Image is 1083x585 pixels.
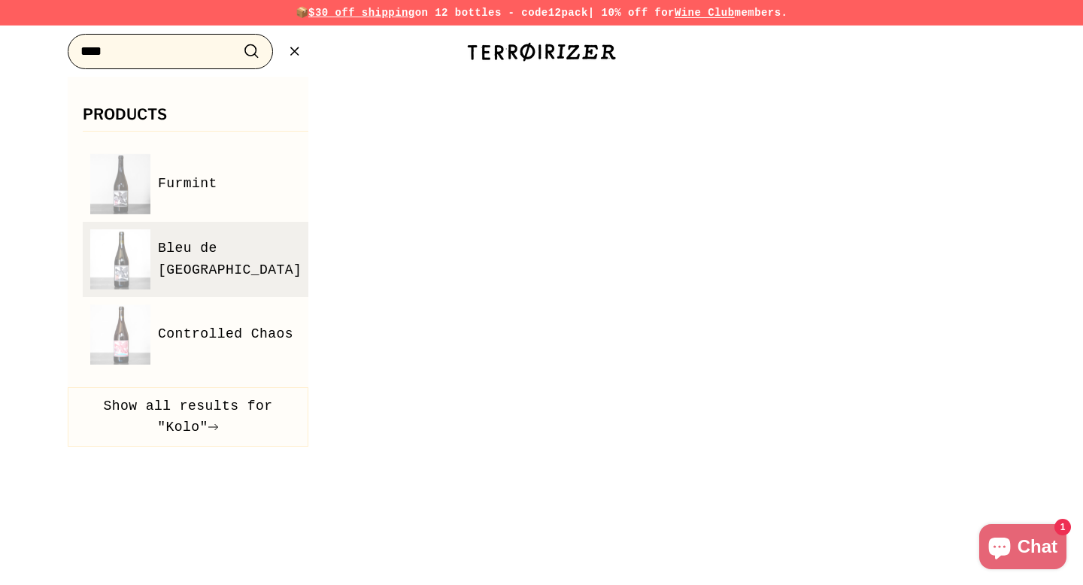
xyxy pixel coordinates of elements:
[158,173,217,195] span: Furmint
[158,238,302,281] span: Bleu de [GEOGRAPHIC_DATA]
[90,154,302,214] a: Furmint Furmint
[308,7,415,19] span: $30 off shipping
[675,7,735,19] a: Wine Club
[90,305,150,365] img: Controlled Chaos
[90,305,302,365] a: Controlled Chaos Controlled Chaos
[90,229,302,289] a: Bleu de Hongrie Bleu de [GEOGRAPHIC_DATA]
[90,229,150,289] img: Bleu de Hongrie
[90,154,150,214] img: Furmint
[548,7,588,19] strong: 12pack
[975,524,1071,573] inbox-online-store-chat: Shopify online store chat
[30,5,1053,21] p: 📦 on 12 bottles - code | 10% off for members.
[83,107,309,132] h3: Products
[158,323,293,345] span: Controlled Chaos
[68,387,308,447] button: Show all results for "Kolo"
